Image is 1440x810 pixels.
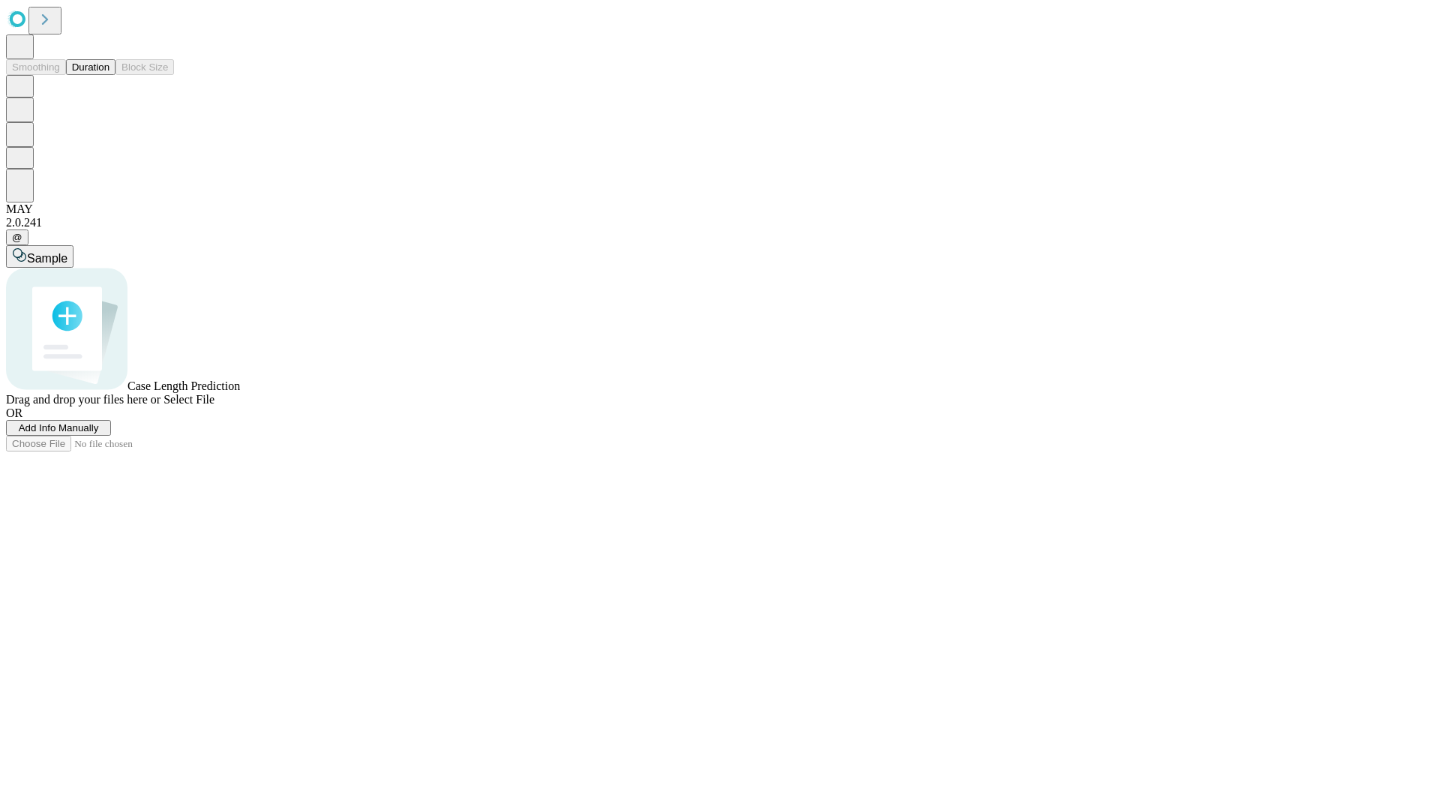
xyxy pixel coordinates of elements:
[6,59,66,75] button: Smoothing
[6,229,28,245] button: @
[127,379,240,392] span: Case Length Prediction
[66,59,115,75] button: Duration
[6,420,111,436] button: Add Info Manually
[115,59,174,75] button: Block Size
[6,216,1434,229] div: 2.0.241
[27,252,67,265] span: Sample
[6,393,160,406] span: Drag and drop your files here or
[163,393,214,406] span: Select File
[6,245,73,268] button: Sample
[6,406,22,419] span: OR
[19,422,99,433] span: Add Info Manually
[12,232,22,243] span: @
[6,202,1434,216] div: MAY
